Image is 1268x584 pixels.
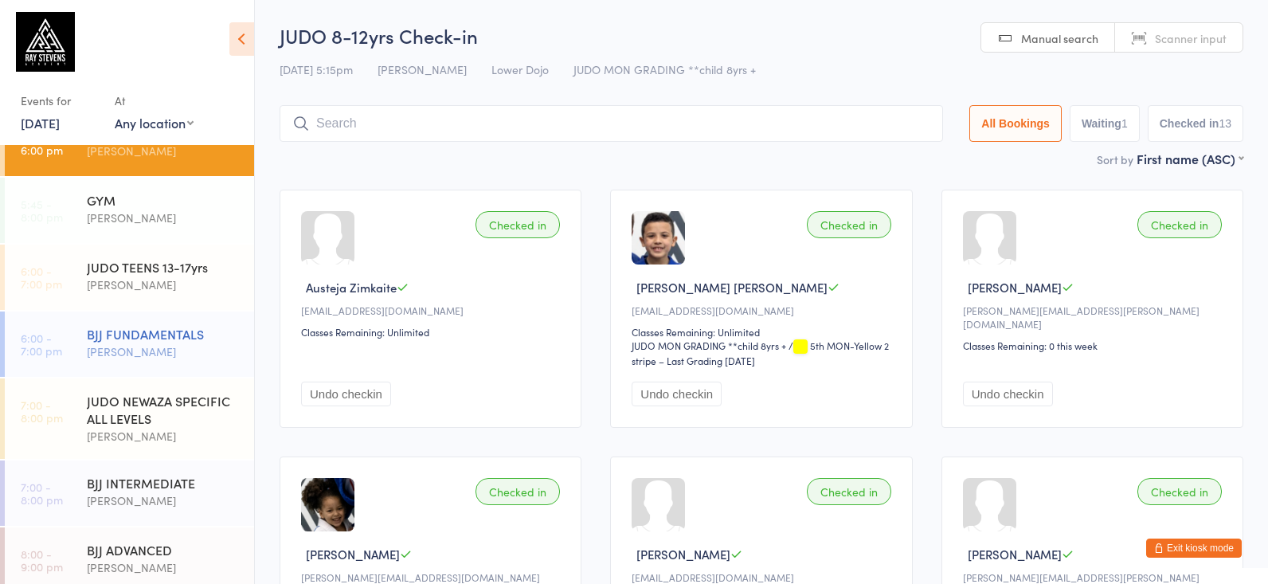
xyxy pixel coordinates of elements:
[115,88,194,114] div: At
[306,546,400,562] span: [PERSON_NAME]
[87,343,241,361] div: [PERSON_NAME]
[5,178,254,243] a: 5:45 -8:00 pmGYM[PERSON_NAME]
[115,114,194,131] div: Any location
[21,265,62,290] time: 6:00 - 7:00 pm
[963,339,1227,352] div: Classes Remaining: 0 this week
[21,480,63,506] time: 7:00 - 8:00 pm
[87,541,241,559] div: BJJ ADVANCED
[968,279,1062,296] span: [PERSON_NAME]
[969,105,1062,142] button: All Bookings
[87,559,241,577] div: [PERSON_NAME]
[280,105,943,142] input: Search
[21,114,60,131] a: [DATE]
[5,461,254,526] a: 7:00 -8:00 pmBJJ INTERMEDIATE[PERSON_NAME]
[491,61,549,77] span: Lower Dojo
[301,325,565,339] div: Classes Remaining: Unlimited
[301,570,565,584] div: [PERSON_NAME][EMAIL_ADDRESS][DOMAIN_NAME]
[87,209,241,227] div: [PERSON_NAME]
[632,325,895,339] div: Classes Remaining: Unlimited
[1021,30,1098,46] span: Manual search
[21,131,63,156] time: 5:15 - 6:00 pm
[87,276,241,294] div: [PERSON_NAME]
[1219,117,1231,130] div: 13
[5,245,254,310] a: 6:00 -7:00 pmJUDO TEENS 13-17yrs[PERSON_NAME]
[87,392,241,427] div: JUDO NEWAZA SPECIFIC ALL LEVELS
[475,211,560,238] div: Checked in
[1097,151,1133,167] label: Sort by
[807,211,891,238] div: Checked in
[87,427,241,445] div: [PERSON_NAME]
[968,546,1062,562] span: [PERSON_NAME]
[1137,211,1222,238] div: Checked in
[1155,30,1227,46] span: Scanner input
[1121,117,1128,130] div: 1
[21,198,63,223] time: 5:45 - 8:00 pm
[475,478,560,505] div: Checked in
[301,382,391,406] button: Undo checkin
[87,492,241,510] div: [PERSON_NAME]
[301,304,565,317] div: [EMAIL_ADDRESS][DOMAIN_NAME]
[87,474,241,492] div: BJJ INTERMEDIATE
[87,191,241,209] div: GYM
[1137,478,1222,505] div: Checked in
[1137,150,1243,167] div: First name (ASC)
[16,12,75,72] img: Ray Stevens Academy (Martial Sports Management Ltd T/A Ray Stevens Academy)
[280,61,353,77] span: [DATE] 5:15pm
[636,546,730,562] span: [PERSON_NAME]
[21,88,99,114] div: Events for
[807,478,891,505] div: Checked in
[280,22,1243,49] h2: JUDO 8-12yrs Check-in
[1070,105,1140,142] button: Waiting1
[301,478,354,531] img: image1688488867.png
[1146,539,1242,558] button: Exit kiosk mode
[636,279,828,296] span: [PERSON_NAME] [PERSON_NAME]
[306,279,397,296] span: Austeja Zimkaite
[21,331,62,357] time: 6:00 - 7:00 pm
[87,258,241,276] div: JUDO TEENS 13-17yrs
[378,61,467,77] span: [PERSON_NAME]
[632,211,685,265] img: image1713127522.png
[21,398,63,424] time: 7:00 - 8:00 pm
[5,378,254,459] a: 7:00 -8:00 pmJUDO NEWAZA SPECIFIC ALL LEVELS[PERSON_NAME]
[573,61,756,77] span: JUDO MON GRADING **child 8yrs +
[5,312,254,377] a: 6:00 -7:00 pmBJJ FUNDAMENTALS[PERSON_NAME]
[632,304,895,317] div: [EMAIL_ADDRESS][DOMAIN_NAME]
[963,382,1053,406] button: Undo checkin
[87,325,241,343] div: BJJ FUNDAMENTALS
[963,304,1227,331] div: [PERSON_NAME][EMAIL_ADDRESS][PERSON_NAME][DOMAIN_NAME]
[632,339,786,352] div: JUDO MON GRADING **child 8yrs +
[1148,105,1243,142] button: Checked in13
[632,570,895,584] div: [EMAIL_ADDRESS][DOMAIN_NAME]
[632,382,722,406] button: Undo checkin
[21,547,63,573] time: 8:00 - 9:00 pm
[87,142,241,160] div: [PERSON_NAME]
